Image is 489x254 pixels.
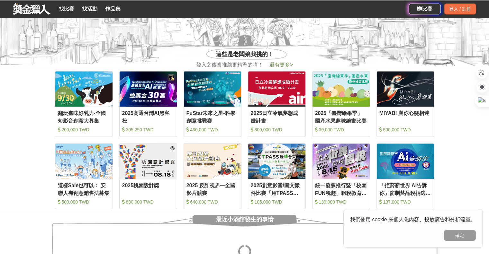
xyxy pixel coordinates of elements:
[312,144,370,179] img: Cover Image
[444,230,476,241] button: 確定
[248,143,306,209] a: Cover Image2025創意影音/圖文徵件比賽「用TPASS玩轉台東」 105,000 TWD
[184,71,241,107] img: Cover Image
[122,199,174,205] div: 880,000 TWD
[251,182,303,196] div: 2025創意影音/圖文徵件比賽「用TPASS玩轉台東」
[350,217,476,222] span: 我們使用 cookie 來個人化內容、投放廣告和分析流量。
[315,199,367,205] div: 139,000 TWD
[379,182,431,196] div: 「拒菸新世界 AI告訴你」防制菸品稅捐逃漏 徵件比賽
[55,71,113,137] a: Cover Image翻玩臺味好乳力-全國短影音創意大募集 200,000 TWD
[184,71,241,137] a: Cover ImageFuStar未來之星-科學創意挑戰賽 430,000 TWD
[55,71,113,107] img: Cover Image
[55,143,113,209] a: Cover Image這樣Sale也可以： 安聯人壽創意銷售法募集 500,000 TWD
[58,199,110,205] div: 500,000 TWD
[184,144,241,179] img: Cover Image
[119,143,177,209] a: Cover Image2025桃園設計獎 880,000 TWD
[122,127,174,133] div: 305,250 TWD
[196,61,263,69] span: 登入之後會推薦更精準的唷！
[122,109,174,124] div: 2025高通台灣AI黑客松
[377,71,434,107] img: Cover Image
[312,143,370,209] a: Cover Image統一發票推行暨「校園FUN稅趣」租稅教育及宣導活動之「流光街舞 閃耀國稅」 租稅教育及宣導活動 139,000 TWD
[58,182,110,196] div: 這樣Sale也可以： 安聯人壽創意銷售法募集
[186,182,239,196] div: 2025 反詐視界—全國影片競賽
[409,4,441,14] a: 辦比賽
[56,4,77,13] a: 找比賽
[251,199,303,205] div: 105,000 TWD
[216,212,274,226] span: 最近小酒館發生的事情
[379,127,431,133] div: 500,000 TWD
[312,71,370,107] img: Cover Image
[58,109,110,124] div: 翻玩臺味好乳力-全國短影音創意大募集
[312,71,370,137] a: Cover Image2025「臺灣繪果季」國產水果趣味繪畫比賽 39,000 TWD
[120,144,177,179] img: Cover Image
[120,71,177,107] img: Cover Image
[119,71,177,137] a: Cover Image2025高通台灣AI黑客松 305,250 TWD
[315,127,367,133] div: 39,000 TWD
[248,71,305,107] img: Cover Image
[216,50,274,59] span: 這些是老闆娘我挑的！
[379,109,431,124] div: MIYABI 與你心髮相連
[184,143,241,209] a: Cover Image2025 反詐視界—全國影片競賽 640,000 TWD
[103,4,123,13] a: 作品集
[444,4,476,14] div: 登入 / 註冊
[377,144,434,179] img: Cover Image
[269,62,293,67] a: 還有更多>
[248,71,306,137] a: Cover Image2025日立冷氣夢想成徵計畫 800,000 TWD
[186,109,239,124] div: FuStar未來之星-科學創意挑戰賽
[251,109,303,124] div: 2025日立冷氣夢想成徵計畫
[122,182,174,196] div: 2025桃園設計獎
[58,127,110,133] div: 200,000 TWD
[376,143,434,209] a: Cover Image「拒菸新世界 AI告訴你」防制菸品稅捐逃漏 徵件比賽 137,000 TWD
[79,4,100,13] a: 找活動
[269,62,293,67] span: 還有更多 >
[379,199,431,205] div: 137,000 TWD
[376,71,434,137] a: Cover ImageMIYABI 與你心髮相連 500,000 TWD
[186,127,239,133] div: 430,000 TWD
[186,199,239,205] div: 640,000 TWD
[315,109,367,124] div: 2025「臺灣繪果季」國產水果趣味繪畫比賽
[315,182,367,196] div: 統一發票推行暨「校園FUN稅趣」租稅教育及宣導活動之「流光街舞 閃耀國稅」 租稅教育及宣導活動
[251,127,303,133] div: 800,000 TWD
[55,144,113,179] img: Cover Image
[248,144,305,179] img: Cover Image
